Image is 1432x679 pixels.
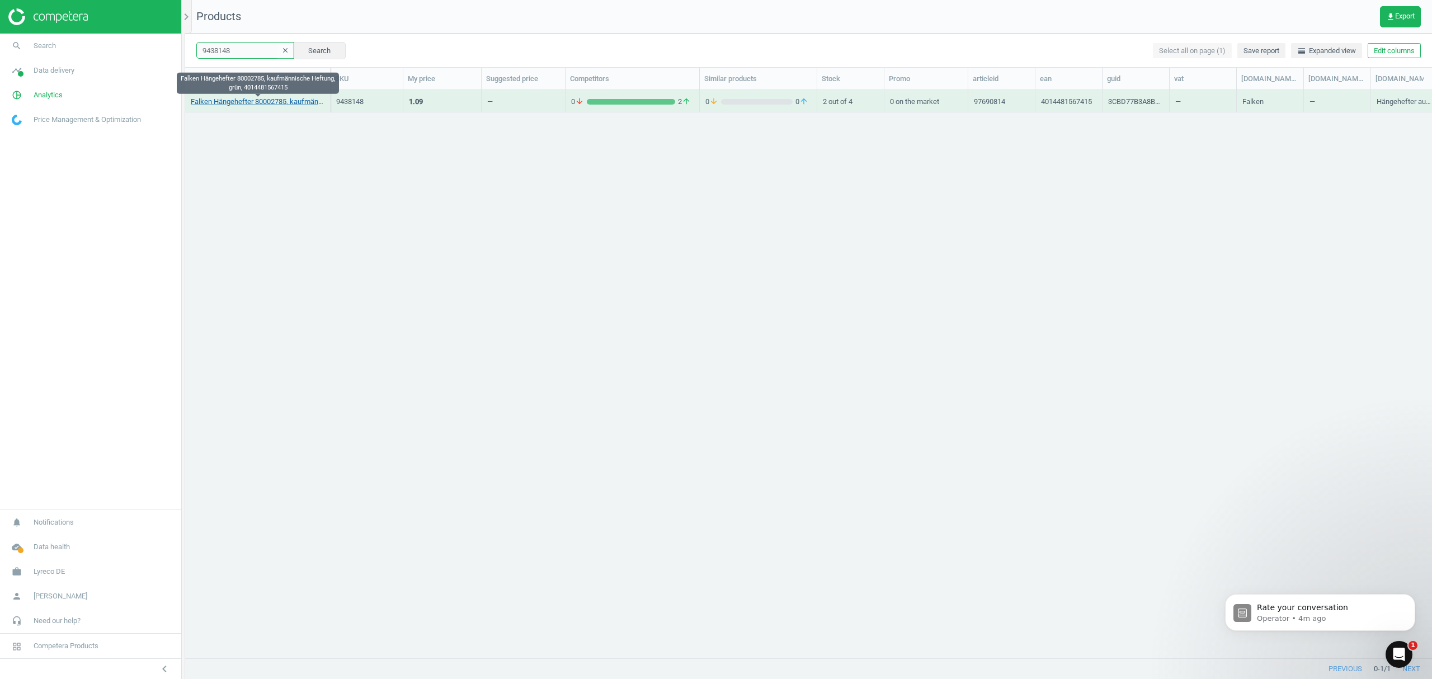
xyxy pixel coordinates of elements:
[1040,74,1097,84] div: ean
[1308,74,1366,84] div: [DOMAIN_NAME](delivery)
[675,97,694,107] span: 2
[196,10,241,23] span: Products
[281,46,289,54] i: clear
[409,97,423,107] div: 1.09
[408,74,477,84] div: My price
[1243,46,1279,56] span: Save report
[486,74,560,84] div: Suggested price
[335,74,398,84] div: SKU
[1175,91,1231,111] div: —
[799,97,808,107] i: arrow_upward
[1297,46,1306,55] i: horizontal_split
[1174,74,1232,84] div: vat
[1380,6,1421,27] button: get_appExport
[1237,43,1285,59] button: Save report
[1317,659,1374,679] button: previous
[487,97,493,111] div: —
[6,561,27,582] i: work
[822,74,879,84] div: Stock
[8,8,88,25] img: ajHJNr6hYgQAAAAASUVORK5CYII=
[6,60,27,81] i: timeline
[34,115,141,125] span: Price Management & Optimization
[1391,659,1432,679] button: next
[34,65,74,76] span: Data delivery
[336,97,397,107] div: 9438148
[177,73,339,94] div: Falken Hängehefter 80002785, kaufmännische Heftung, grün, 4014481567415
[1386,641,1412,668] iframe: Intercom live chat
[823,91,878,111] div: 2 out of 4
[293,42,346,59] button: Search
[1409,641,1417,650] span: 1
[889,74,963,84] div: Promo
[150,662,178,676] button: chevron_left
[34,567,65,577] span: Lyreco DE
[705,97,721,107] span: 0
[1208,570,1432,649] iframe: Intercom notifications message
[1384,664,1391,674] span: / 1
[1377,97,1432,111] div: Hängehefter aus [GEOGRAPHIC_DATA]-Recycling-Karton [GEOGRAPHIC_DATA] kaufmännischer Heftung Mit s...
[570,74,695,84] div: Competitors
[196,42,294,59] input: SKU/Title search
[34,542,70,552] span: Data health
[571,97,587,107] span: 0
[682,97,691,107] i: arrow_upward
[277,43,294,59] button: clear
[1309,91,1365,111] div: —
[1386,12,1395,21] i: get_app
[34,517,74,527] span: Notifications
[1041,97,1092,111] div: 4014481567415
[6,610,27,631] i: headset_mic
[793,97,811,107] span: 0
[1297,46,1356,56] span: Expanded view
[1374,664,1384,674] span: 0 - 1
[185,90,1432,646] div: grid
[890,91,962,111] div: 0 on the market
[12,115,22,125] img: wGWNvw8QSZomAAAAABJRU5ErkJggg==
[180,10,193,23] i: chevron_right
[1153,43,1232,59] button: Select all on page (1)
[34,41,56,51] span: Search
[6,35,27,56] i: search
[6,512,27,533] i: notifications
[973,74,1030,84] div: articleid
[6,586,27,607] i: person
[704,74,812,84] div: Similar products
[1386,12,1415,21] span: Export
[1368,43,1421,59] button: Edit columns
[1242,97,1264,111] div: Falken
[6,84,27,106] i: pie_chart_outlined
[191,97,324,107] a: Falken Hängehefter 80002785, kaufmännische Heftung, grün, 4014481567415
[1241,74,1299,84] div: [DOMAIN_NAME](brand)
[34,90,63,100] span: Analytics
[34,616,81,626] span: Need our help?
[974,97,1005,111] div: 97690814
[6,536,27,558] i: cloud_done
[1159,46,1226,56] span: Select all on page (1)
[1108,97,1163,111] div: 3CBD77B3A8BCB4E1E06365033D0A4677
[1107,74,1165,84] div: guid
[34,591,87,601] span: [PERSON_NAME]
[158,662,171,676] i: chevron_left
[709,97,718,107] i: arrow_downward
[1291,43,1362,59] button: horizontal_splitExpanded view
[34,641,98,651] span: Competera Products
[575,97,584,107] i: arrow_downward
